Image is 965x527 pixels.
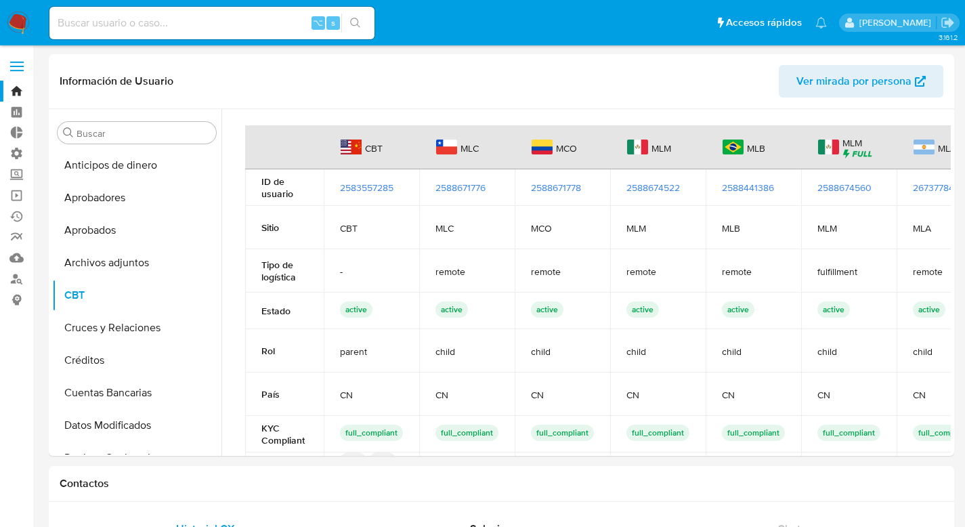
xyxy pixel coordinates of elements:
a: Salir [941,16,955,30]
span: s [331,16,335,29]
h1: Contactos [60,477,943,490]
button: Cuentas Bancarias [52,377,221,409]
button: Archivos adjuntos [52,247,221,279]
button: Créditos [52,344,221,377]
button: Aprobadores [52,182,221,214]
input: Buscar [77,127,211,140]
input: Buscar usuario o caso... [49,14,374,32]
span: Ver mirada por persona [796,65,912,98]
button: Anticipos de dinero [52,149,221,182]
button: CBT [52,279,221,312]
span: ⌥ [313,16,323,29]
button: Datos Modificados [52,409,221,442]
button: Buscar [63,127,74,138]
button: Ver mirada por persona [779,65,943,98]
span: Accesos rápidos [726,16,802,30]
a: Notificaciones [815,17,827,28]
button: Devices Geolocation [52,442,221,474]
p: julian.dari@mercadolibre.com [859,16,936,29]
button: Aprobados [52,214,221,247]
button: Cruces y Relaciones [52,312,221,344]
h1: Información de Usuario [60,75,173,88]
button: search-icon [341,14,369,33]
